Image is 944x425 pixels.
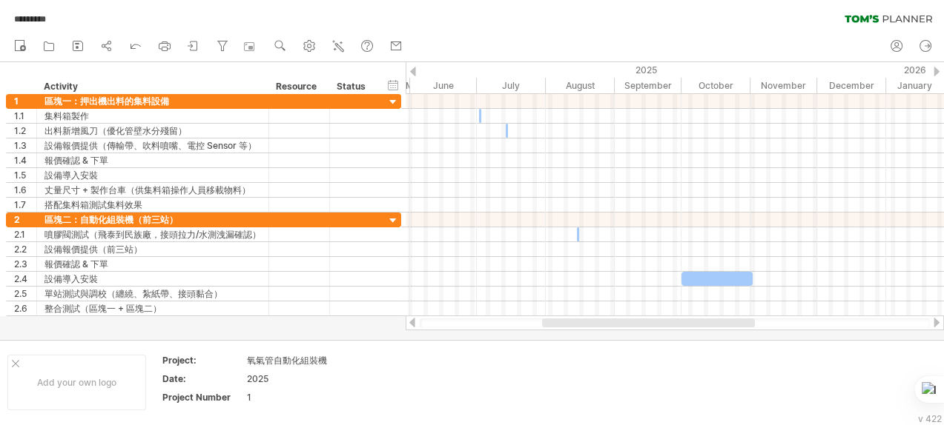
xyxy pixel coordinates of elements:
div: 整合測試（區塊一 + 區塊二） [44,301,261,315]
div: 1.4 [14,153,36,167]
div: 1.7 [14,198,36,212]
div: 2.1 [14,227,36,241]
div: October 2025 [681,78,750,93]
div: 1.3 [14,138,36,153]
div: 1 [14,94,36,108]
div: 報價確認 & 下單 [44,257,261,271]
div: 1.2 [14,124,36,138]
div: 2.2 [14,242,36,256]
div: September 2025 [615,78,681,93]
div: Resource [276,79,321,94]
div: 報價確認 & 下單 [44,153,261,167]
div: 區塊二：自動化組裝機（前三站） [44,212,261,227]
div: Status [337,79,369,94]
div: v 422 [918,413,942,424]
div: August 2025 [546,78,615,93]
div: 設備報價提供（前三站） [44,242,261,256]
div: November 2025 [750,78,817,93]
div: 2.3 [14,257,36,271]
div: 噴膠閥測試（飛泰到民族廠，接頭拉力/水測洩漏確認） [44,227,261,241]
div: 設備導入安裝 [44,168,261,182]
div: 氧氣管自動化組裝機 [247,354,372,367]
div: Activity [44,79,260,94]
div: 2.5 [14,287,36,301]
div: 集料箱製作 [44,109,261,123]
div: Project: [162,354,244,367]
div: 1.6 [14,183,36,197]
div: 丈量尺寸 + 製作台車（供集料箱操作人員移載物料） [44,183,261,197]
div: 1 [247,391,372,404]
div: June 2025 [410,78,477,93]
div: 出料新增風刀（優化管壁水分殘留） [44,124,261,138]
div: 2.4 [14,272,36,286]
div: 2025 [247,372,372,385]
div: 2 [14,212,36,227]
div: 2025 [74,62,886,78]
div: Project Number [162,391,244,404]
div: December 2025 [817,78,886,93]
div: 單站測試與調校（纏繞、紮紙帶、接頭黏合） [44,287,261,301]
div: 設備導入安裝 [44,272,261,286]
div: 2.6 [14,301,36,315]
div: 設備報價提供（傳輸帶、吹料噴嘴、電控 Sensor 等） [44,138,261,153]
div: 搭配集料箱測試集料效果 [44,198,261,212]
div: 區塊一：押出機出料的集料設備 [44,94,261,108]
div: Date: [162,372,244,385]
div: 1.1 [14,109,36,123]
div: Add your own logo [7,355,146,410]
div: July 2025 [477,78,546,93]
div: 1.5 [14,168,36,182]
